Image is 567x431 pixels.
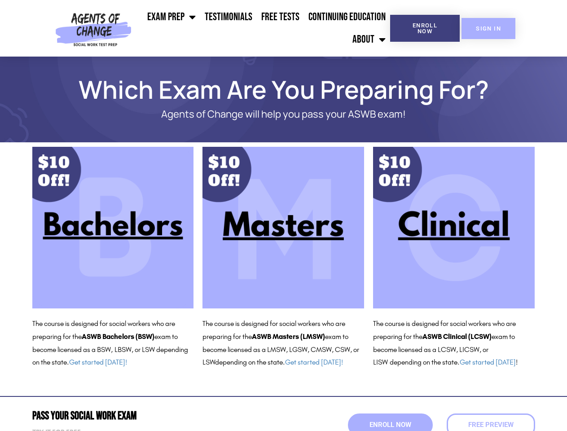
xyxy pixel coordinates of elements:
b: ASWB Bachelors (BSW) [82,332,154,341]
a: Enroll Now [390,15,460,42]
span: . ! [457,358,518,366]
p: The course is designed for social workers who are preparing for the exam to become licensed as a ... [32,317,194,369]
p: Agents of Change will help you pass your ASWB exam! [64,109,504,120]
b: ASWB Clinical (LCSW) [422,332,492,341]
h2: Pass Your Social Work Exam [32,410,279,422]
p: The course is designed for social workers who are preparing for the exam to become licensed as a ... [373,317,535,369]
nav: Menu [135,6,390,51]
span: Enroll Now [369,422,411,428]
span: Enroll Now [404,22,445,34]
a: Testimonials [200,6,257,28]
b: ASWB Masters (LMSW) [252,332,325,341]
a: Get started [DATE]! [69,358,127,366]
a: Continuing Education [304,6,390,28]
a: Free Tests [257,6,304,28]
span: depending on the state [390,358,457,366]
span: depending on the state. [215,358,343,366]
a: Get started [DATE] [460,358,516,366]
a: SIGN IN [462,18,515,39]
span: SIGN IN [476,26,501,31]
h1: Which Exam Are You Preparing For? [28,79,540,100]
a: Exam Prep [143,6,200,28]
span: Free Preview [468,422,514,428]
a: Get started [DATE]! [285,358,343,366]
a: About [348,28,390,51]
p: The course is designed for social workers who are preparing for the exam to become licensed as a ... [202,317,364,369]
